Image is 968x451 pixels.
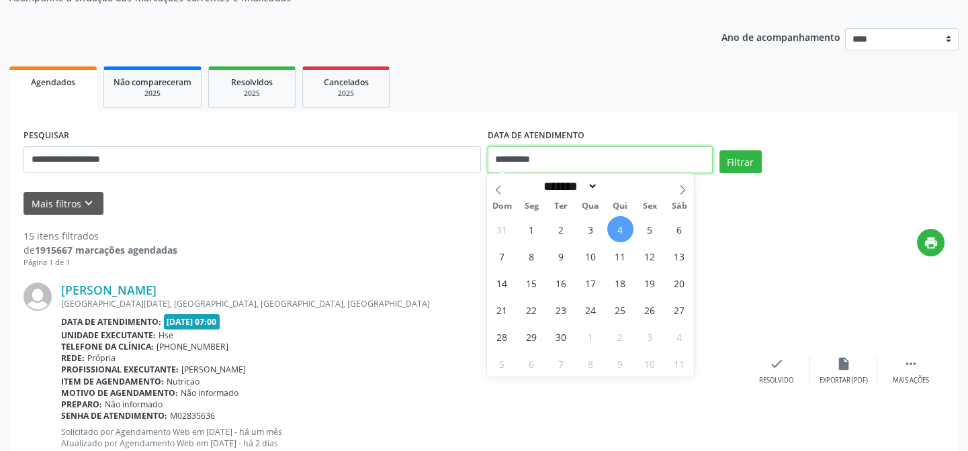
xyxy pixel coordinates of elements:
b: Motivo de agendamento: [61,387,178,399]
b: Data de atendimento: [61,316,161,328]
span: Outubro 2, 2025 [607,323,633,350]
span: Outubro 9, 2025 [607,350,633,377]
span: Setembro 2, 2025 [548,216,574,242]
span: Setembro 1, 2025 [519,216,545,242]
span: Outubro 4, 2025 [666,323,693,350]
button: print [917,229,944,256]
span: Sáb [664,202,694,211]
span: Setembro 19, 2025 [637,270,663,296]
span: Hse [159,330,173,341]
span: Sex [635,202,664,211]
div: Resolvido [759,376,793,385]
b: Senha de atendimento: [61,410,167,421]
span: Setembro 29, 2025 [519,323,545,350]
span: Não informado [105,399,163,410]
label: PESQUISAR [24,126,69,146]
b: Item de agendamento: [61,376,164,387]
span: Setembro 23, 2025 [548,297,574,323]
b: Profissional executante: [61,364,179,375]
span: Agosto 31, 2025 [489,216,515,242]
span: Setembro 24, 2025 [578,297,604,323]
select: Month [539,179,599,193]
span: M02835636 [170,410,215,421]
div: de [24,243,177,257]
i:  [904,356,918,371]
span: Setembro 4, 2025 [607,216,633,242]
span: Setembro 16, 2025 [548,270,574,296]
span: Setembro 14, 2025 [489,270,515,296]
i: print [924,236,938,250]
b: Telefone da clínica: [61,341,154,352]
i: insert_drive_file [836,356,851,371]
span: Setembro 20, 2025 [666,270,693,296]
span: Qua [576,202,605,211]
div: [GEOGRAPHIC_DATA][DATE], [GEOGRAPHIC_DATA], [GEOGRAPHIC_DATA], [GEOGRAPHIC_DATA] [61,298,743,309]
button: Filtrar [719,150,762,173]
i: check [769,356,784,371]
span: Qui [605,202,635,211]
span: [PERSON_NAME] [181,364,246,375]
b: Preparo: [61,399,102,410]
span: Própria [87,352,116,364]
div: 2025 [218,89,285,99]
span: Setembro 13, 2025 [666,243,693,269]
span: Setembro 9, 2025 [548,243,574,269]
div: 15 itens filtrados [24,229,177,243]
span: Setembro 18, 2025 [607,270,633,296]
span: Setembro 3, 2025 [578,216,604,242]
b: Unidade executante: [61,330,156,341]
span: Outubro 8, 2025 [578,350,604,377]
span: Setembro 11, 2025 [607,243,633,269]
i: keyboard_arrow_down [81,196,96,211]
span: Não informado [181,387,238,399]
a: [PERSON_NAME] [61,283,157,297]
span: [PHONE_NUMBER] [157,341,228,352]
span: Seg [517,202,546,211]
span: Dom [487,202,517,211]
span: Resolvidos [231,77,273,88]
p: Solicitado por Agendamento Web em [DATE] - há um mês Atualizado por Agendamento Web em [DATE] - h... [61,426,743,449]
span: Setembro 25, 2025 [607,297,633,323]
span: Cancelados [324,77,369,88]
img: img [24,283,52,311]
div: Exportar (PDF) [820,376,868,385]
span: Setembro 28, 2025 [489,323,515,350]
span: Setembro 30, 2025 [548,323,574,350]
span: Outubro 1, 2025 [578,323,604,350]
b: Rede: [61,352,85,364]
span: Outubro 7, 2025 [548,350,574,377]
span: Outubro 5, 2025 [489,350,515,377]
span: Setembro 12, 2025 [637,243,663,269]
div: Página 1 de 1 [24,257,177,268]
span: Setembro 7, 2025 [489,243,515,269]
span: Outubro 6, 2025 [519,350,545,377]
span: Nutricao [167,376,200,387]
span: Setembro 27, 2025 [666,297,693,323]
span: Ter [546,202,576,211]
span: [DATE] 07:00 [164,314,220,330]
span: Não compareceram [114,77,191,88]
strong: 1915667 marcações agendadas [35,244,177,256]
span: Setembro 21, 2025 [489,297,515,323]
span: Setembro 10, 2025 [578,243,604,269]
span: Outubro 11, 2025 [666,350,693,377]
span: Setembro 15, 2025 [519,270,545,296]
input: Year [598,179,642,193]
label: DATA DE ATENDIMENTO [488,126,584,146]
span: Setembro 17, 2025 [578,270,604,296]
span: Agendados [31,77,75,88]
span: Outubro 10, 2025 [637,350,663,377]
p: Ano de acompanhamento [721,28,840,45]
span: Setembro 6, 2025 [666,216,693,242]
span: Setembro 8, 2025 [519,243,545,269]
span: Setembro 26, 2025 [637,297,663,323]
button: Mais filtroskeyboard_arrow_down [24,192,103,215]
div: Mais ações [893,376,929,385]
div: 2025 [312,89,380,99]
span: Setembro 22, 2025 [519,297,545,323]
span: Setembro 5, 2025 [637,216,663,242]
div: 2025 [114,89,191,99]
span: Outubro 3, 2025 [637,323,663,350]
